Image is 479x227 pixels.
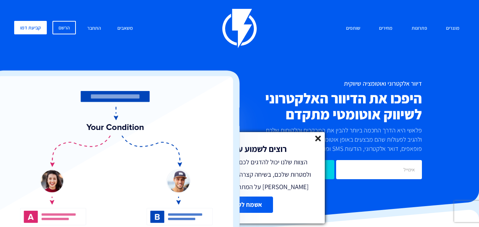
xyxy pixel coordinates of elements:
a: מחירים [374,21,398,36]
h2: היפכו את הדיוור האלקטרוני לשיווק אוטומטי מתקדם [207,91,422,122]
a: שותפים [341,21,366,36]
a: משאבים [112,21,138,36]
p: פלאשי היא הדרך החכמה ביותר להבין את המבקרים והלקוחות שלכם ולהגיב לפעולות שהם מבצעים באופן אוטומטי... [263,126,422,153]
input: אימייל [336,160,422,179]
a: פתרונות [406,21,433,36]
a: מוצרים [441,21,465,36]
a: התחבר [82,21,106,36]
a: קביעת דמו [14,21,47,34]
h1: דיוור אלקטרוני ואוטומציה שיווקית [207,80,422,87]
a: הרשם [52,21,76,34]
